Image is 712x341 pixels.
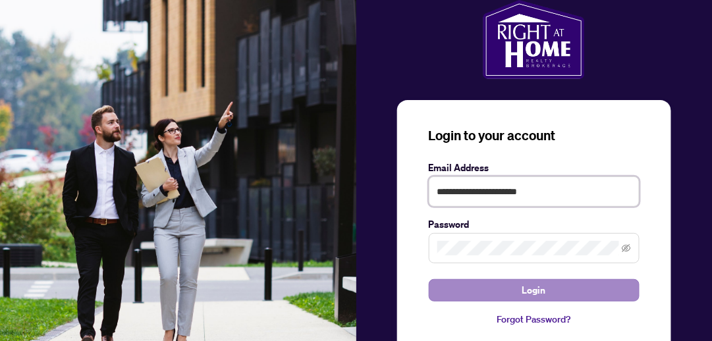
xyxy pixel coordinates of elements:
[429,217,640,232] label: Password
[429,126,640,145] h3: Login to your account
[522,280,546,301] span: Login
[429,161,640,175] label: Email Address
[429,312,640,327] a: Forgot Password?
[622,244,631,253] span: eye-invisible
[429,279,640,302] button: Login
